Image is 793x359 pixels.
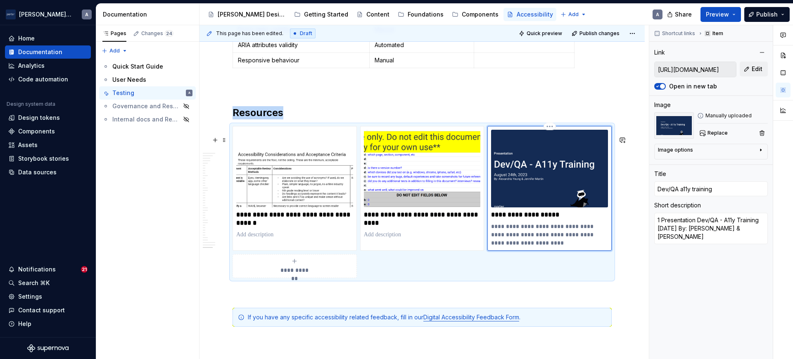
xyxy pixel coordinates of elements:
[218,10,286,19] div: [PERSON_NAME] Design
[353,8,393,21] a: Content
[233,106,612,119] h2: Resources
[18,279,50,287] div: Search ⌘K
[99,45,130,57] button: Add
[238,56,364,64] p: Responsive behaviour
[740,62,768,76] button: Edit
[527,30,562,37] span: Quick preview
[517,10,553,19] div: Accessibility
[654,201,701,209] div: Short description
[5,317,91,330] button: Help
[85,11,88,18] div: A
[5,32,91,45] a: Home
[375,41,469,49] p: Automated
[2,5,94,23] button: [PERSON_NAME] AirlinesA
[394,8,447,21] a: Foundations
[18,75,68,83] div: Code automation
[579,30,620,37] span: Publish changes
[5,166,91,179] a: Data sources
[27,344,69,352] svg: Supernova Logo
[7,101,55,107] div: Design system data
[503,8,556,21] a: Accessibility
[102,30,126,37] div: Pages
[654,112,694,139] img: AHkbwyLFvZxtSz0vc7uMGSxO0iERtvK-Tpxe8_jSi7gw-g9wxdEe7EUsmjEGTSJizjGIwjjmvPHyHGKa2afNSH8hIaSt4rJNO...
[103,10,196,19] div: Documentation
[516,28,566,39] button: Quick preview
[706,10,729,19] span: Preview
[364,130,481,207] img: 1ec18992-564a-42a7-a073-3f55ee097560.png
[300,30,312,37] span: Draft
[109,48,120,54] span: Add
[99,100,196,113] a: Governance and Resources
[18,34,35,43] div: Home
[654,170,666,178] div: Title
[5,290,91,303] a: Settings
[6,10,16,19] img: f0306bc8-3074-41fb-b11c-7d2e8671d5eb.png
[99,113,196,126] a: Internal docs and Resources
[756,10,778,19] span: Publish
[18,141,38,149] div: Assets
[654,213,768,244] textarea: 1 Presentation Dev/QA - A11y Training [DATE] By: [PERSON_NAME] & [PERSON_NAME]
[662,30,695,37] span: Shortcut links
[658,147,693,153] div: Image options
[216,30,283,37] span: This page has been edited.
[236,130,353,207] img: AHkbwyLMWTG0JAmCRyUV4UqsZYr4RyqW-6yUwxvbtvVRBv1Q2g3iNvnE4waoVIcbLrKXwnHEDtdSdzk55McpuoWAEWummHf8D...
[558,9,589,20] button: Add
[99,60,196,126] div: Page tree
[669,82,717,90] label: Open in new tab
[18,265,56,273] div: Notifications
[18,168,57,176] div: Data sources
[462,10,499,19] div: Components
[697,127,731,139] button: Replace
[656,11,659,18] div: A
[366,10,389,19] div: Content
[165,30,173,37] span: 24
[568,11,579,18] span: Add
[112,76,146,84] div: User Needs
[18,306,65,314] div: Contact support
[18,320,31,328] div: Help
[81,266,88,273] span: 21
[663,7,697,22] button: Share
[5,125,91,138] a: Components
[408,10,444,19] div: Foundations
[112,89,134,97] div: Testing
[188,89,190,97] div: A
[5,111,91,124] a: Design tokens
[697,112,768,119] div: Manually uploaded
[19,10,72,19] div: [PERSON_NAME] Airlines
[18,62,45,70] div: Analytics
[204,8,289,21] a: [PERSON_NAME] Design
[491,130,608,207] img: AHkbwyLFvZxtSz0vc7uMGSxO0iERtvK-Tpxe8_jSi7gw-g9wxdEe7EUsmjEGTSJizjGIwjjmvPHyHGKa2afNSH8hIaSt4rJNO...
[304,10,348,19] div: Getting Started
[238,41,364,49] p: ARIA attributes validity
[99,86,196,100] a: TestingA
[112,102,180,110] div: Governance and Resources
[658,147,764,157] button: Image options
[5,59,91,72] a: Analytics
[449,8,502,21] a: Components
[112,115,180,124] div: Internal docs and Resources
[204,6,556,23] div: Page tree
[654,101,671,109] div: Image
[423,314,519,321] a: Digital Accessibility Feedback Form
[18,114,60,122] div: Design tokens
[5,73,91,86] a: Code automation
[112,62,163,71] div: Quick Start Guide
[708,130,728,136] span: Replace
[5,138,91,152] a: Assets
[652,28,699,39] button: Shortcut links
[744,7,790,22] button: Publish
[654,181,768,196] input: Add title
[18,292,42,301] div: Settings
[675,10,692,19] span: Share
[18,155,69,163] div: Storybook stories
[700,7,741,22] button: Preview
[248,313,606,321] div: If you have any specific accessibility related feedback, fill in our .
[5,304,91,317] button: Contact support
[752,65,762,73] span: Edit
[5,152,91,165] a: Storybook stories
[569,28,623,39] button: Publish changes
[654,48,665,57] div: Link
[99,60,196,73] a: Quick Start Guide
